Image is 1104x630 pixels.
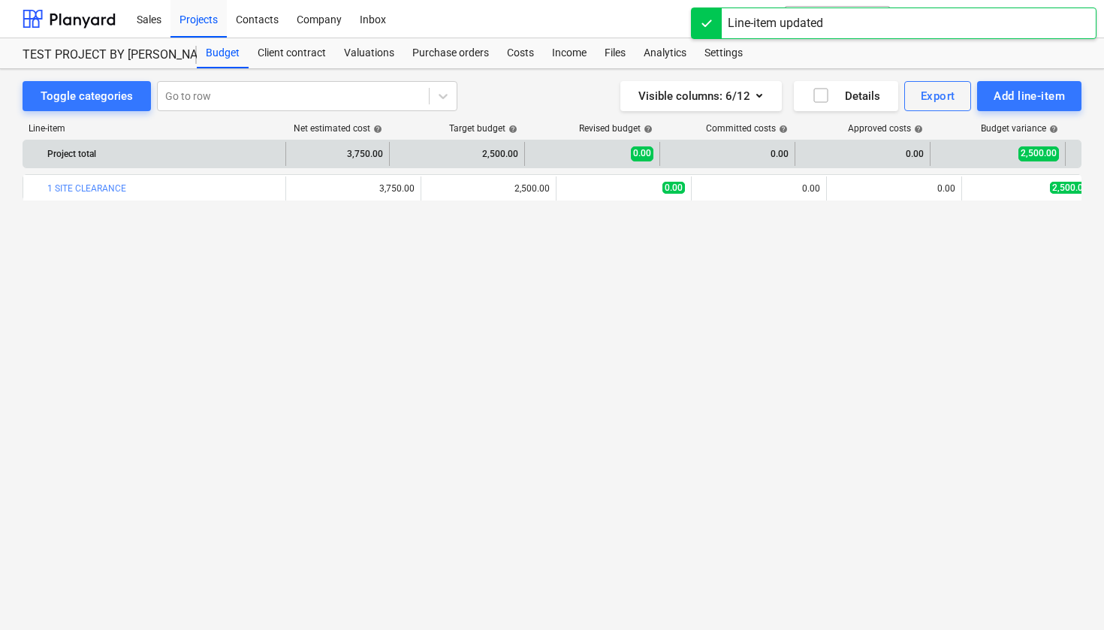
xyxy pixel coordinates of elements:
span: 0.00 [662,182,685,194]
a: Settings [695,38,752,68]
div: Export [921,86,955,106]
div: Project total [47,142,279,166]
button: Add line-item [977,81,1081,111]
a: 1 SITE CLEARANCE [47,183,126,194]
div: 0.00 [698,183,820,194]
div: 2,500.00 [427,183,550,194]
div: Visible columns : 6/12 [638,86,764,106]
span: 0.00 [631,146,653,161]
span: help [505,125,517,134]
div: Committed costs [706,123,788,134]
button: Toggle categories [23,81,151,111]
span: help [641,125,653,134]
span: help [370,125,382,134]
div: Line-item [23,123,285,134]
div: 0.00 [666,142,789,166]
span: help [776,125,788,134]
a: Purchase orders [403,38,498,68]
a: Income [543,38,596,68]
div: Toggle categories [41,86,133,106]
a: Analytics [635,38,695,68]
span: More actions [1075,145,1093,163]
iframe: Chat Widget [1029,558,1104,630]
a: Client contract [249,38,335,68]
a: Files [596,38,635,68]
div: 0.00 [801,142,924,166]
div: Budget variance [981,123,1058,134]
span: 2,500.00 [1018,146,1059,161]
div: Revised budget [579,123,653,134]
div: Net estimated cost [294,123,382,134]
div: 3,750.00 [292,183,415,194]
div: Target budget [449,123,517,134]
span: 2,500.00 [1050,182,1090,194]
div: 2,500.00 [396,142,518,166]
div: Add line-item [994,86,1065,106]
span: help [911,125,923,134]
div: Details [812,86,880,106]
div: Approved costs [848,123,923,134]
div: 0.00 [833,183,955,194]
div: Line-item updated [728,14,823,32]
a: Valuations [335,38,403,68]
button: Export [904,81,972,111]
a: Costs [498,38,543,68]
a: Budget [197,38,249,68]
button: Details [794,81,898,111]
div: 3,750.00 [261,142,383,166]
button: Visible columns:6/12 [620,81,782,111]
div: TEST PROJECT BY [PERSON_NAME] [23,47,179,63]
span: help [1046,125,1058,134]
